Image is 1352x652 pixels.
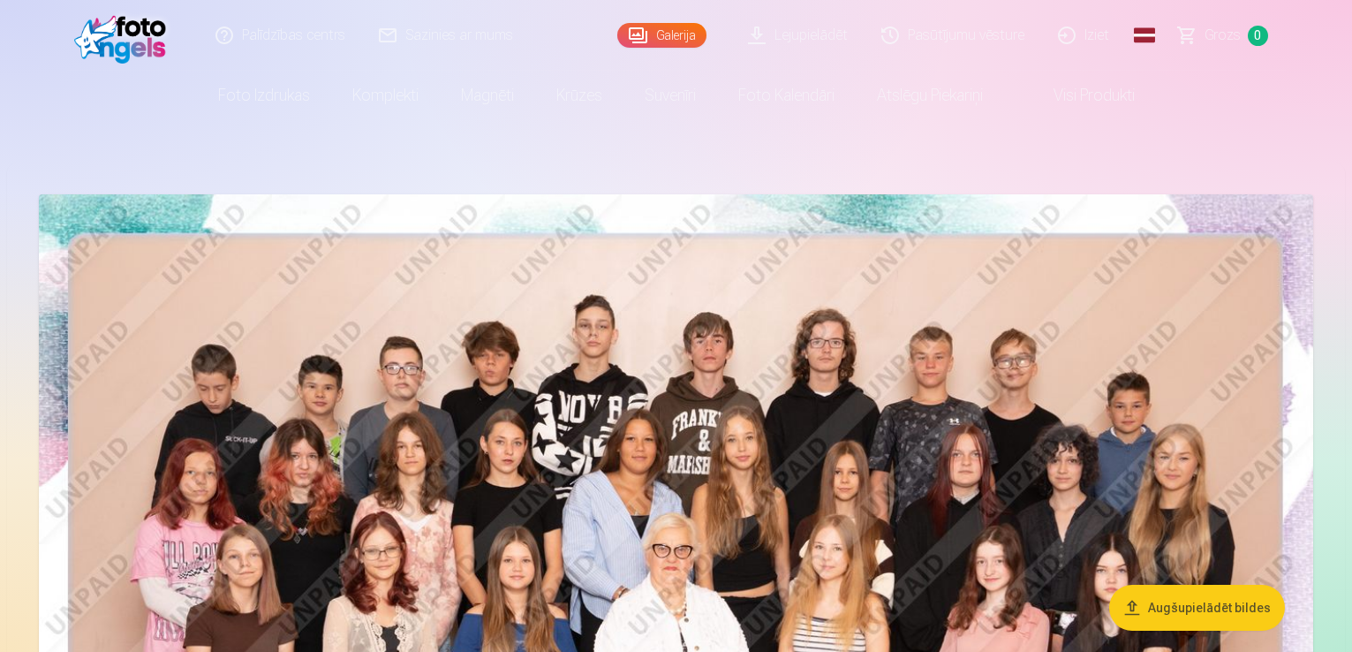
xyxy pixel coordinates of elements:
span: Grozs [1205,25,1241,46]
a: Foto izdrukas [197,71,331,120]
a: Suvenīri [623,71,717,120]
a: Magnēti [440,71,535,120]
button: Augšupielādēt bildes [1109,585,1285,631]
img: /fa1 [74,7,176,64]
a: Krūzes [535,71,623,120]
a: Foto kalendāri [717,71,856,120]
a: Galerija [617,23,706,48]
span: 0 [1248,26,1268,46]
a: Visi produkti [1004,71,1156,120]
a: Komplekti [331,71,440,120]
a: Atslēgu piekariņi [856,71,1004,120]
